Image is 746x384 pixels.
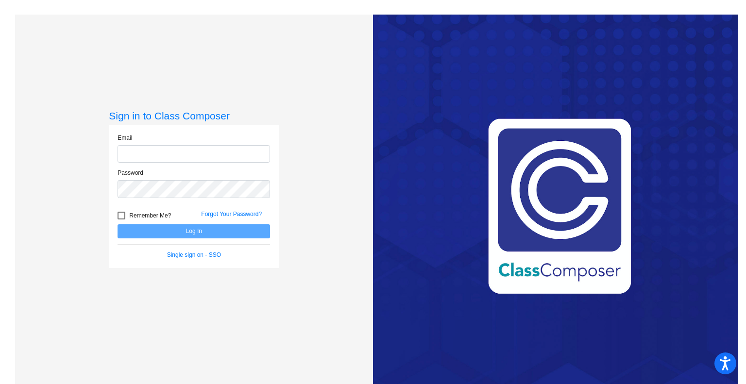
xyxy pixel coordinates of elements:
a: Forgot Your Password? [201,211,262,217]
a: Single sign on - SSO [167,251,221,258]
button: Log In [118,224,270,238]
span: Remember Me? [129,210,171,221]
h3: Sign in to Class Composer [109,110,279,122]
label: Email [118,134,132,142]
label: Password [118,168,143,177]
